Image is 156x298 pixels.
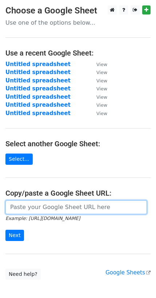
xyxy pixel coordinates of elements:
[5,230,24,241] input: Next
[89,85,107,92] a: View
[105,269,151,276] a: Google Sheets
[89,94,107,100] a: View
[5,110,71,117] a: Untitled spreadsheet
[89,102,107,108] a: View
[89,110,107,117] a: View
[5,19,151,26] p: Use one of the options below...
[5,200,147,214] input: Paste your Google Sheet URL here
[5,94,71,100] a: Untitled spreadsheet
[5,189,151,197] h4: Copy/paste a Google Sheet URL:
[5,216,80,221] small: Example: [URL][DOMAIN_NAME]
[5,5,151,16] h3: Choose a Google Sheet
[120,263,156,298] iframe: Chat Widget
[5,49,151,57] h4: Use a recent Google Sheet:
[5,269,41,280] a: Need help?
[96,102,107,108] small: View
[96,62,107,67] small: View
[89,77,107,84] a: View
[5,85,71,92] a: Untitled spreadsheet
[89,61,107,68] a: View
[96,94,107,100] small: View
[96,78,107,83] small: View
[96,86,107,91] small: View
[96,70,107,75] small: View
[5,102,71,108] a: Untitled spreadsheet
[96,111,107,116] small: View
[5,139,151,148] h4: Select another Google Sheet:
[5,69,71,75] a: Untitled spreadsheet
[89,69,107,75] a: View
[5,154,33,165] a: Select...
[5,61,71,68] a: Untitled spreadsheet
[5,77,71,84] a: Untitled spreadsheet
